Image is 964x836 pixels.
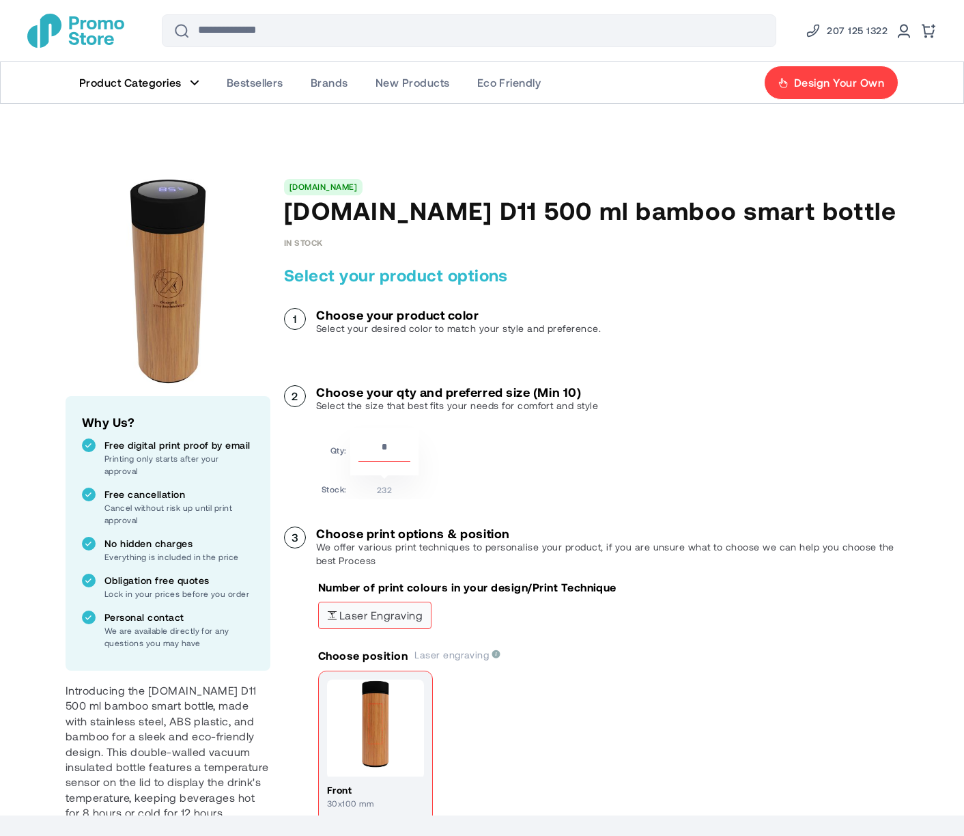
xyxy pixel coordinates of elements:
a: New Products [362,62,464,103]
span: Laser engraving [414,649,500,660]
h3: Choose your product color [316,308,601,322]
h2: Why Us? [82,413,254,432]
a: [DOMAIN_NAME] [289,182,357,191]
p: Printing only starts after your approval [104,452,254,477]
a: Product Categories [66,62,213,103]
a: Phone [805,23,888,39]
p: Lock in your prices before you order [104,587,254,600]
h1: [DOMAIN_NAME] D11 500 ml bamboo smart bottle [284,195,898,225]
span: Product Categories [79,76,182,89]
div: Availability [284,238,323,247]
a: Bestsellers [213,62,297,103]
h3: Choose your qty and preferred size (Min 10) [316,385,598,399]
p: Everything is included in the price [104,551,254,563]
a: Brands [297,62,362,103]
a: Eco Friendly [464,62,555,103]
button: Search [165,14,198,47]
p: Free digital print proof by email [104,438,254,452]
a: store logo [27,14,124,48]
span: Bestsellers [227,76,283,89]
p: Free cancellation [104,488,254,501]
p: We offer various print techniques to personalise your product, if you are unsure what to choose w... [316,540,898,568]
img: Promotional Merchandise [27,14,124,48]
p: No hidden charges [104,537,254,551]
p: 30x100 mm [327,797,424,809]
span: Eco Friendly [477,76,541,89]
p: Number of print colours in your design/Print Technique [318,580,616,595]
td: Stock: [322,479,347,496]
p: Select the size that best fits your needs for comfort and style [316,399,598,413]
span: In stock [284,238,323,247]
span: Design Your Own [794,76,884,89]
p: Obligation free quotes [104,574,254,587]
h4: front [327,783,424,797]
span: 207 125 1322 [827,23,888,39]
p: Select your desired color to match your style and preference. [316,322,601,335]
p: Personal contact [104,611,254,624]
h2: Select your product options [284,264,898,286]
img: main product photo [66,179,270,384]
h3: Choose print options & position [316,527,898,540]
span: Brands [311,76,348,89]
img: Print position front [327,680,424,777]
td: 232 [350,479,419,496]
p: Choose position [318,648,408,663]
a: Design Your Own [764,66,898,100]
span: New Products [375,76,450,89]
span: Laser engraving [327,611,423,620]
p: Cancel without risk up until print approval [104,501,254,526]
td: Qty: [322,428,347,475]
p: We are available directly for any questions you may have [104,624,254,649]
